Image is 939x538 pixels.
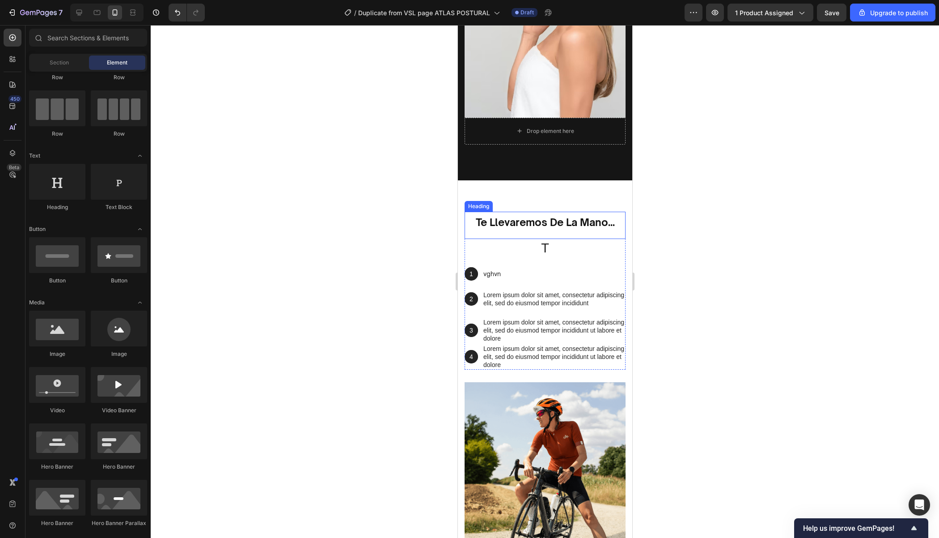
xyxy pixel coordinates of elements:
[29,29,147,47] input: Search Sections & Elements
[50,59,69,67] span: Section
[29,463,85,471] div: Hero Banner
[735,8,793,17] span: 1 product assigned
[91,463,147,471] div: Hero Banner
[458,25,632,538] iframe: Design area
[728,4,813,21] button: 1 product assigned
[4,4,67,21] button: 7
[825,9,839,17] span: Save
[7,357,168,518] img: gempages_432750572815254551-d39d5f7f-ed75-49cb-ae21-585c014dc2d2.png
[133,149,147,163] span: Toggle open
[909,494,930,516] div: Open Intercom Messenger
[520,9,534,17] span: Draft
[91,350,147,358] div: Image
[91,277,147,285] div: Button
[29,519,85,527] div: Hero Banner
[803,524,909,533] span: Help us improve GemPages!
[133,295,147,310] span: Toggle open
[59,7,63,18] p: 7
[91,203,147,211] div: Text Block
[169,4,205,21] div: Undo/Redo
[29,350,85,358] div: Image
[354,8,356,17] span: /
[29,130,85,138] div: Row
[358,8,490,17] span: Duplicate from VSL page ATLAS POSTURAL
[29,406,85,414] div: Video
[107,59,127,67] span: Element
[91,130,147,138] div: Row
[29,203,85,211] div: Heading
[850,4,935,21] button: Upgrade to publish
[803,523,919,534] button: Show survey - Help us improve GemPages!
[29,152,40,160] span: Text
[29,225,46,233] span: Button
[91,73,147,81] div: Row
[29,299,45,307] span: Media
[29,73,85,81] div: Row
[133,222,147,236] span: Toggle open
[91,406,147,414] div: Video Banner
[8,95,21,102] div: 450
[858,8,928,17] div: Upgrade to publish
[29,277,85,285] div: Button
[7,164,21,171] div: Beta
[817,4,846,21] button: Save
[91,519,147,527] div: Hero Banner Parallax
